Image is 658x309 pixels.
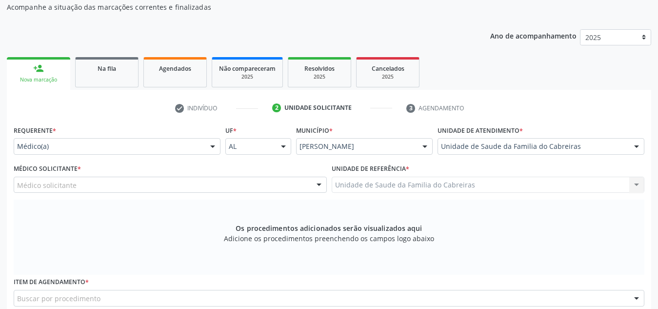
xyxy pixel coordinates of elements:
[14,76,63,83] div: Nova marcação
[7,2,458,12] p: Acompanhe a situação das marcações correntes e finalizadas
[225,123,237,138] label: UF
[272,103,281,112] div: 2
[159,64,191,73] span: Agendados
[219,73,276,81] div: 2025
[284,103,352,112] div: Unidade solicitante
[299,142,413,151] span: [PERSON_NAME]
[219,64,276,73] span: Não compareceram
[229,142,271,151] span: AL
[296,123,333,138] label: Município
[17,293,100,304] span: Buscar por procedimento
[441,142,624,151] span: Unidade de Saude da Familia do Cabreiras
[295,73,344,81] div: 2025
[332,162,409,177] label: Unidade de referência
[304,64,335,73] span: Resolvidos
[14,123,56,138] label: Requerente
[236,223,422,233] span: Os procedimentos adicionados serão visualizados aqui
[98,64,116,73] span: Na fila
[224,233,434,244] span: Adicione os procedimentos preenchendo os campos logo abaixo
[363,73,412,81] div: 2025
[17,142,200,151] span: Médico(a)
[438,123,523,138] label: Unidade de atendimento
[33,63,44,74] div: person_add
[14,275,89,290] label: Item de agendamento
[490,29,577,41] p: Ano de acompanhamento
[372,64,404,73] span: Cancelados
[17,180,77,190] span: Médico solicitante
[14,162,81,177] label: Médico Solicitante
